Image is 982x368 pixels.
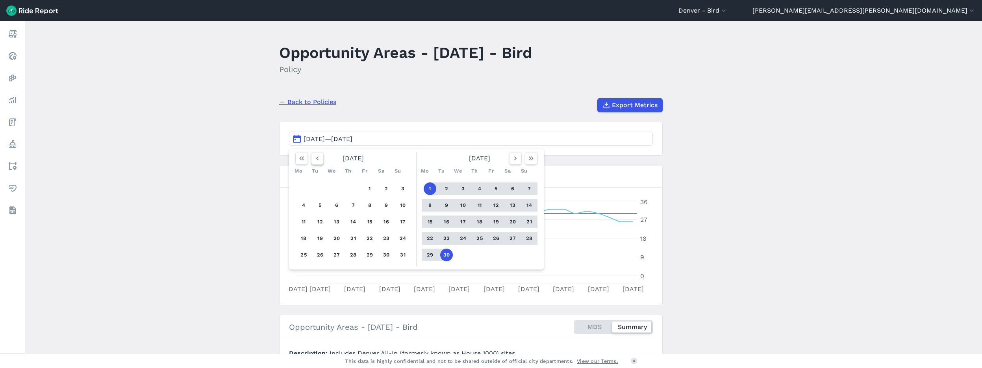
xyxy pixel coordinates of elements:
tspan: 36 [640,198,648,206]
tspan: [DATE] [518,285,539,293]
a: Report [6,27,20,41]
a: Realtime [6,49,20,63]
button: 19 [314,232,326,245]
tspan: [DATE] [344,285,365,293]
button: 9 [440,199,453,212]
div: Su [518,165,530,177]
div: Fr [485,165,497,177]
a: ← Back to Policies [279,97,336,107]
button: 27 [506,232,519,245]
a: Heatmaps [6,71,20,85]
button: 14 [523,199,535,212]
button: 28 [347,249,359,261]
button: 24 [397,232,409,245]
button: 30 [440,249,453,261]
tspan: 0 [640,272,644,280]
button: 12 [490,199,502,212]
button: 22 [363,232,376,245]
button: 5 [490,182,502,195]
button: Denver - Bird [678,6,728,15]
tspan: [DATE] [588,285,609,293]
button: 15 [363,216,376,228]
button: [PERSON_NAME][EMAIL_ADDRESS][PERSON_NAME][DOMAIN_NAME] [752,6,976,15]
button: 29 [363,249,376,261]
span: Description [289,349,330,357]
a: Health [6,181,20,195]
div: Mo [419,165,431,177]
a: Fees [6,115,20,129]
button: 2 [440,182,453,195]
button: 3 [457,182,469,195]
button: 6 [506,182,519,195]
a: Analyze [6,93,20,107]
img: Ride Report [6,6,58,16]
div: [DATE] [292,152,414,165]
button: 16 [380,216,393,228]
button: Export Metrics [597,98,663,112]
button: 8 [424,199,436,212]
div: Fr [358,165,371,177]
button: 10 [457,199,469,212]
a: View our Terms. [577,357,618,365]
button: 16 [440,216,453,228]
tspan: [DATE] [623,285,644,293]
div: Sa [375,165,387,177]
button: 17 [397,216,409,228]
button: 22 [424,232,436,245]
div: We [325,165,338,177]
tspan: 9 [640,253,644,261]
button: 1 [424,182,436,195]
button: 24 [457,232,469,245]
tspan: 18 [640,235,647,242]
button: 4 [297,199,310,212]
div: Sa [501,165,514,177]
button: 3 [397,182,409,195]
button: 27 [330,249,343,261]
div: Th [342,165,354,177]
tspan: [DATE] [448,285,470,293]
div: Tu [309,165,321,177]
tspan: [DATE] [309,285,331,293]
button: 23 [380,232,393,245]
button: 14 [347,216,359,228]
tspan: [DATE] [553,285,574,293]
button: 25 [297,249,310,261]
button: 9 [380,199,393,212]
div: [DATE] [419,152,541,165]
div: Mo [292,165,305,177]
button: 19 [490,216,502,228]
div: Su [391,165,404,177]
span: Export Metrics [612,100,658,110]
button: 26 [490,232,502,245]
button: 7 [523,182,535,195]
button: 21 [347,232,359,245]
button: 31 [397,249,409,261]
div: We [452,165,464,177]
button: 21 [523,216,535,228]
tspan: [DATE] [379,285,400,293]
button: 11 [473,199,486,212]
button: 5 [314,199,326,212]
button: 4 [473,182,486,195]
div: Th [468,165,481,177]
button: 8 [363,199,376,212]
button: 13 [330,216,343,228]
button: 20 [506,216,519,228]
tspan: [DATE] [414,285,435,293]
h3: Compliance for Opportunity Areas - [DATE] - Bird [280,165,662,188]
h2: Opportunity Areas - [DATE] - Bird [289,321,418,333]
span: Includes Denver All-In (formerly known as House 1000) sites. [330,349,517,357]
button: 10 [397,199,409,212]
div: Tu [435,165,448,177]
button: 2 [380,182,393,195]
button: 29 [424,249,436,261]
a: Areas [6,159,20,173]
button: [DATE]—[DATE] [289,132,653,146]
span: [DATE]—[DATE] [304,135,352,143]
button: 18 [473,216,486,228]
button: 28 [523,232,535,245]
button: 11 [297,216,310,228]
button: 18 [297,232,310,245]
h1: Opportunity Areas - [DATE] - Bird [279,42,532,63]
button: 15 [424,216,436,228]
